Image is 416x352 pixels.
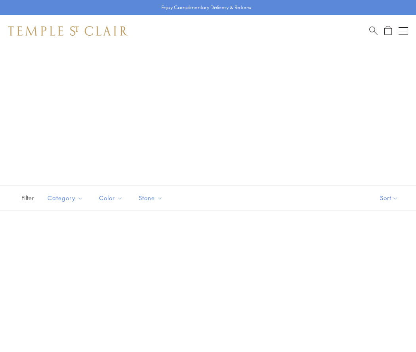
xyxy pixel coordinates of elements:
[8,26,128,36] img: Temple St. Clair
[384,26,392,36] a: Open Shopping Bag
[93,189,129,207] button: Color
[399,26,408,36] button: Open navigation
[362,186,416,210] button: Show sort by
[135,193,169,203] span: Stone
[369,26,378,36] a: Search
[42,189,89,207] button: Category
[44,193,89,203] span: Category
[133,189,169,207] button: Stone
[161,4,251,11] p: Enjoy Complimentary Delivery & Returns
[95,193,129,203] span: Color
